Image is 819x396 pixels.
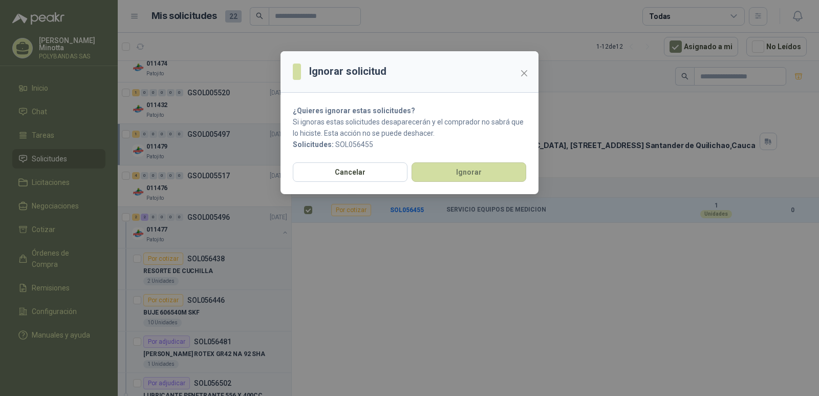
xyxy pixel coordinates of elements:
b: Solicitudes: [293,140,334,149]
h3: Ignorar solicitud [309,64,386,79]
p: SOL056455 [293,139,526,150]
button: Close [516,65,532,81]
button: Ignorar [412,162,526,182]
strong: ¿Quieres ignorar estas solicitudes? [293,107,415,115]
button: Cancelar [293,162,407,182]
p: Si ignoras estas solicitudes desaparecerán y el comprador no sabrá que lo hiciste. Esta acción no... [293,116,526,139]
span: close [520,69,528,77]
